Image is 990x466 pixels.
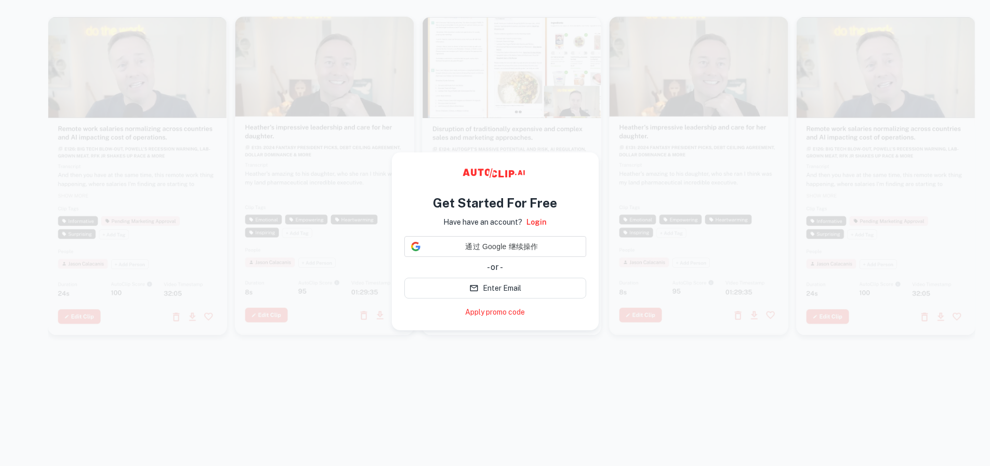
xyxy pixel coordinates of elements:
[404,236,586,257] div: 通过 Google 继续操作
[526,216,547,228] a: Login
[425,241,579,252] span: 通过 Google 继续操作
[404,278,586,299] button: Enter Email
[404,261,586,274] div: - or -
[465,307,525,318] a: Apply promo code
[433,193,557,212] h4: Get Started For Free
[443,216,522,228] p: Have have an account?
